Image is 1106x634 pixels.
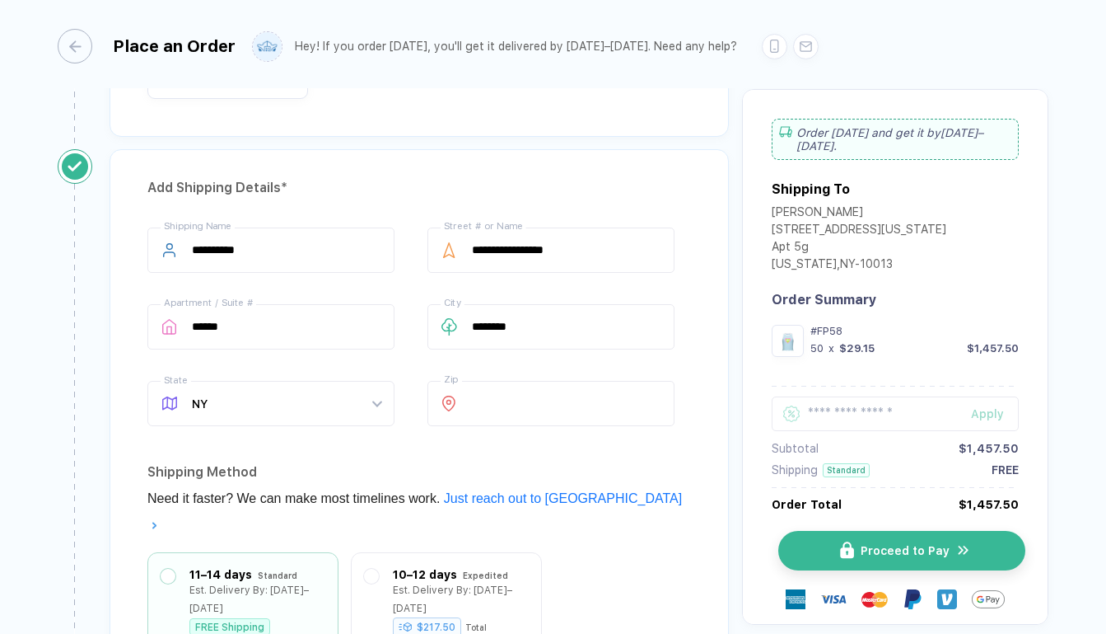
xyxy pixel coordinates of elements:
div: Shipping [772,463,818,477]
img: user profile [253,32,282,61]
div: Shipping Method [147,459,691,486]
div: FREE [992,463,1019,477]
div: Add Shipping Details [147,175,691,201]
div: Order [DATE] and get it by [DATE]–[DATE] . [772,119,1019,160]
div: #FP58 [810,325,1019,337]
div: [STREET_ADDRESS][US_STATE] [772,223,946,240]
img: GPay [972,583,1005,616]
div: Subtotal [772,442,819,455]
img: express [786,589,805,609]
div: Est. Delivery By: [DATE]–[DATE] [189,581,325,618]
div: [US_STATE] , NY - 10013 [772,257,946,275]
div: $1,457.50 [959,498,1019,511]
div: x [827,342,836,355]
div: 10–12 days [393,566,457,584]
img: icon [956,542,971,558]
div: $1,457.50 [959,442,1019,455]
div: Apply [971,407,1019,420]
div: Apt 5g [772,240,946,257]
div: Shipping To [772,181,850,197]
img: d6bfd81a-1263-4207-9bdd-3879581ba227_nt_front_1758493920286.jpg [776,329,800,353]
div: 50 [810,342,824,355]
div: Need it faster? We can make most timelines work. [147,486,691,538]
span: Proceed to Pay [861,544,950,557]
img: master-card [861,586,888,613]
img: visa [820,586,847,613]
div: Place an Order [113,36,236,56]
div: Hey! If you order [DATE], you'll get it delivered by [DATE]–[DATE]. Need any help? [295,40,737,54]
div: Order Total [772,498,842,511]
img: Venmo [937,589,957,609]
div: Standard [258,566,297,585]
div: Total [465,622,487,632]
div: $1,457.50 [967,342,1019,355]
div: Expedited [463,566,508,585]
div: 11–14 days [189,566,252,584]
button: Apply [950,397,1019,431]
img: icon [840,542,854,559]
button: iconProceed to Payicon [778,531,1025,571]
div: [PERSON_NAME] [772,205,946,223]
div: Order Summary [772,292,1019,308]
span: NY [192,382,381,425]
div: $29.15 [839,342,875,355]
div: Est. Delivery By: [DATE]–[DATE] [393,581,529,618]
img: Paypal [903,589,922,609]
div: Standard [823,463,870,477]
